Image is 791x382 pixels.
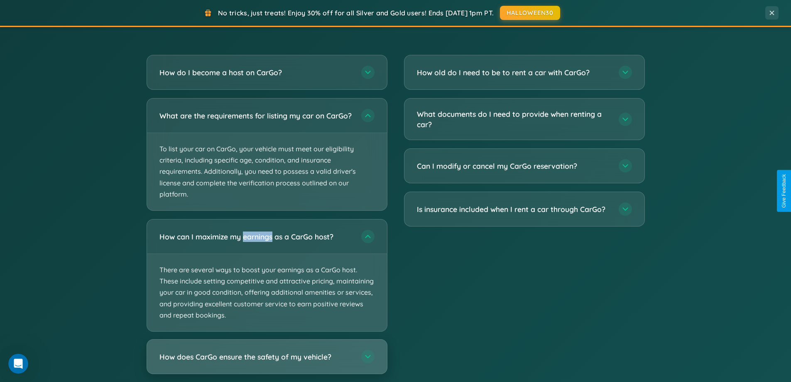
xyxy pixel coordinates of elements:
[147,133,387,210] p: To list your car on CarGo, your vehicle must meet our eligibility criteria, including specific ag...
[417,109,610,129] h3: What documents do I need to provide when renting a car?
[500,6,560,20] button: HALLOWEEN30
[417,161,610,171] h3: Can I modify or cancel my CarGo reservation?
[159,111,353,121] h3: What are the requirements for listing my car on CarGo?
[781,174,787,208] div: Give Feedback
[159,67,353,78] h3: How do I become a host on CarGo?
[417,67,610,78] h3: How old do I need to be to rent a car with CarGo?
[159,352,353,362] h3: How does CarGo ensure the safety of my vehicle?
[159,232,353,242] h3: How can I maximize my earnings as a CarGo host?
[218,9,494,17] span: No tricks, just treats! Enjoy 30% off for all Silver and Gold users! Ends [DATE] 1pm PT.
[417,204,610,214] h3: Is insurance included when I rent a car through CarGo?
[8,354,28,374] iframe: Intercom live chat
[147,254,387,331] p: There are several ways to boost your earnings as a CarGo host. These include setting competitive ...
